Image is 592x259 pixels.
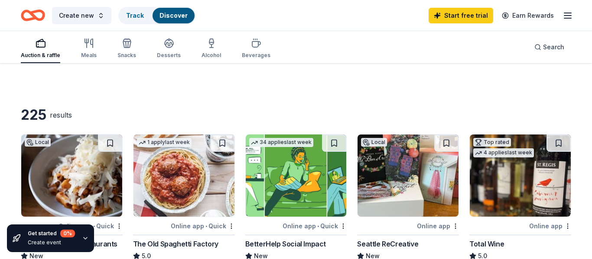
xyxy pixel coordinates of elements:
[133,239,218,249] div: The Old Spaghetti Factory
[242,35,270,63] button: Beverages
[28,230,75,237] div: Get started
[21,35,60,63] button: Auction & raffle
[527,38,571,56] button: Search
[529,221,571,231] div: Online app
[543,42,564,52] span: Search
[249,138,313,147] div: 34 applies last week
[242,52,270,59] div: Beverages
[470,134,571,217] img: Image for Total Wine
[117,52,136,59] div: Snacks
[25,138,51,147] div: Local
[50,110,72,120] div: results
[21,134,122,217] img: Image for Ethan Stowell Restaurants
[202,52,221,59] div: Alcohol
[81,52,97,59] div: Meals
[317,223,319,230] span: •
[117,35,136,63] button: Snacks
[202,35,221,63] button: Alcohol
[21,52,60,59] div: Auction & raffle
[417,221,459,231] div: Online app
[159,12,188,19] a: Discover
[59,10,94,21] span: Create new
[246,134,347,217] img: Image for BetterHelp Social Impact
[283,221,347,231] div: Online app Quick
[137,138,192,147] div: 1 apply last week
[21,5,45,26] a: Home
[473,138,511,147] div: Top rated
[171,221,235,231] div: Online app Quick
[52,7,111,24] button: Create new
[205,223,207,230] span: •
[157,52,181,59] div: Desserts
[28,239,75,246] div: Create event
[133,134,234,217] img: Image for The Old Spaghetti Factory
[497,8,559,23] a: Earn Rewards
[245,239,326,249] div: BetterHelp Social Impact
[118,7,195,24] button: TrackDiscover
[21,106,46,124] div: 225
[357,239,418,249] div: Seattle ReCreative
[361,138,387,147] div: Local
[81,35,97,63] button: Meals
[126,12,144,19] a: Track
[429,8,493,23] a: Start free trial
[473,148,534,157] div: 4 applies last week
[157,35,181,63] button: Desserts
[469,239,504,249] div: Total Wine
[60,230,75,237] div: 0 %
[358,134,459,217] img: Image for Seattle ReCreative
